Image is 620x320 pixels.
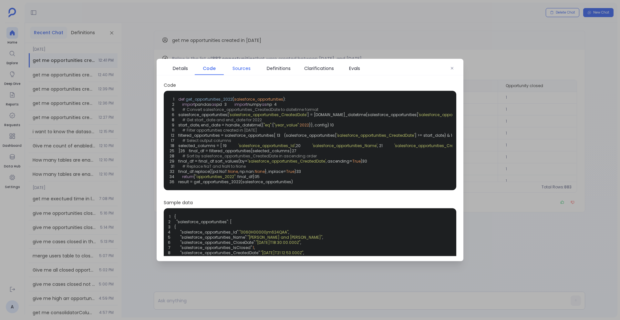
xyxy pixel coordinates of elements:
[170,138,178,143] span: 17
[246,235,247,240] span: :
[450,133,459,138] span: 14
[180,240,255,245] span: "salesforce_opportunities_CloseDate"
[170,174,178,179] span: 34
[361,158,362,164] span: )
[166,240,174,245] span: 6
[182,174,193,179] span: return
[164,82,456,88] span: Code
[252,245,253,250] span: :
[166,250,174,255] span: 8
[170,123,178,128] span: 9
[166,214,174,219] span: 1
[232,96,234,102] span: (
[309,122,329,128] span: }}, config)
[166,225,454,230] span: {
[186,96,232,102] span: get_opportunities_2022
[180,230,238,235] span: "salesforce_opportunities_Id"
[349,65,360,72] span: Evals
[229,112,307,117] span: 'salesforce_opportunities_CreatedDate'
[248,158,326,164] span: 'salesforce_opportunities_CreatedDate'
[260,250,261,255] span: :
[170,164,178,169] span: 31
[275,133,284,138] span: 13
[283,96,286,102] span: ):
[182,102,195,107] span: import
[362,159,371,164] span: 30
[234,96,283,102] span: salesforce_opportunities
[255,169,265,174] span: None
[178,169,228,174] span: final_df.replace({pd.NaT:
[170,179,178,185] span: 36
[418,112,496,117] span: 'salesforce_opportunities_CreatedDate'
[294,169,296,174] span: )
[166,235,174,240] span: 5
[253,245,254,250] span: 1
[394,143,472,148] span: 'salesforce_opportunities_CreatedDate'
[336,133,415,138] span: 'salesforce_opportunities_CreatedDate'
[166,225,174,230] span: 3
[232,65,251,72] span: Sources
[166,255,174,261] span: 9
[299,122,300,128] span: :
[228,169,238,174] span: None
[170,107,178,112] span: 5
[170,128,178,133] span: 11
[272,102,281,107] span: 4
[180,255,255,261] span: "salesforce_opportunities_FiscalYear"
[170,169,178,174] span: 32
[267,65,291,72] span: Definitions
[193,174,195,179] span: {
[180,245,252,250] span: "salesforce_opportunities_IsClosed"
[247,102,262,107] span: numpy
[415,133,450,138] span: ] >= start_date) &
[238,230,239,235] span: :
[263,122,271,128] span: "eq"
[178,96,185,102] span: def
[180,235,246,240] span: "salesforce_opportunities_Name"
[222,143,231,148] span: 19
[173,65,188,72] span: Details
[195,102,211,107] span: pandas
[265,169,286,174] span: }, inplace=
[234,102,247,107] span: import
[166,219,174,225] span: 2
[176,219,228,225] span: "salesforce_opportunities"
[178,112,229,117] span: salesforce_opportunities[
[284,133,336,138] span: (salesforce_opportunities[
[170,97,178,102] span: 1
[254,245,255,250] span: ,
[322,235,323,240] span: ,
[228,219,232,225] span: : [
[170,159,178,164] span: 29
[256,255,264,261] span: 2018
[303,250,304,255] span: ,
[238,143,295,148] span: 'salesforce_opportunities_Id'
[182,127,257,133] span: # Filter opportunities created in [DATE]
[329,123,338,128] span: 10
[247,235,322,240] span: "[PERSON_NAME] and [PERSON_NAME]"
[211,102,216,107] span: as
[182,153,317,159] span: # Sort by salesforce_opportunities_CreatedDate in ascending order
[170,154,178,159] span: 28
[166,230,174,235] span: 4
[256,240,300,245] span: "[DATE]T18:30:00.000Z"
[307,112,418,117] span: ] = [DOMAIN_NAME]_datetime(salesforce_opportunities[
[203,65,216,72] span: Code
[166,245,174,250] span: 7
[312,143,377,148] span: 'salesforce_opportunities_Name'
[300,122,309,128] span: 2022
[239,230,288,235] span: "0060H00000jm624QAA"
[235,174,255,179] span: : final_df}
[222,102,231,107] span: 3
[170,102,178,107] span: 2
[164,199,456,206] span: Sample data
[178,158,248,164] span: final_df = final_df.sort_values(by=
[178,122,263,128] span: start_date, end_date = handle_datetime({
[286,169,294,174] span: True
[182,107,318,112] span: # Convert salesforce_opportunities_CreatedDate to datetime format
[377,143,378,148] span: ,
[304,65,334,72] span: Clarifications
[180,250,260,255] span: "salesforce_opportunities_CreatedDate"
[292,148,300,154] span: 27
[255,174,263,179] span: 35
